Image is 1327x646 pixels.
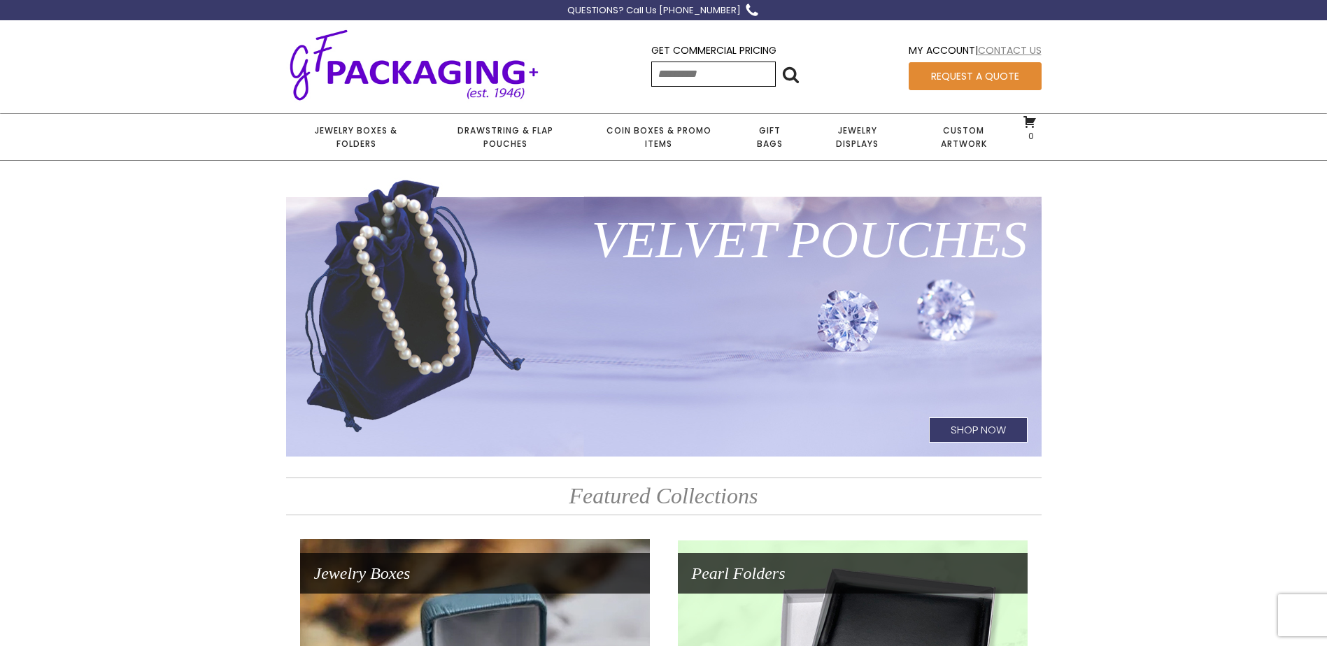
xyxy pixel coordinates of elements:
span: 0 [1025,130,1034,142]
div: QUESTIONS? Call Us [PHONE_NUMBER] [567,3,741,18]
h1: Pearl Folders [678,553,1028,594]
a: Drawstring & Flap Pouches [427,114,583,160]
h2: Featured Collections [286,478,1042,515]
div: | [909,43,1042,62]
img: GF Packaging + - Established 1946 [286,27,542,103]
a: Get Commercial Pricing [651,43,776,57]
h1: Velvet Pouches [286,191,1042,289]
h1: Jewelry Boxes [300,553,650,594]
a: Velvet PouchesShop Now [286,177,1042,457]
a: Jewelry Boxes & Folders [286,114,427,160]
a: Request a Quote [909,62,1042,90]
h1: Shop Now [929,417,1028,443]
a: 0 [1023,115,1037,141]
a: Gift Bags [734,114,806,160]
a: Coin Boxes & Promo Items [583,114,733,160]
a: My Account [909,43,975,57]
a: Jewelry Displays [806,114,909,160]
a: Contact Us [978,43,1042,57]
a: Custom Artwork [909,114,1018,160]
